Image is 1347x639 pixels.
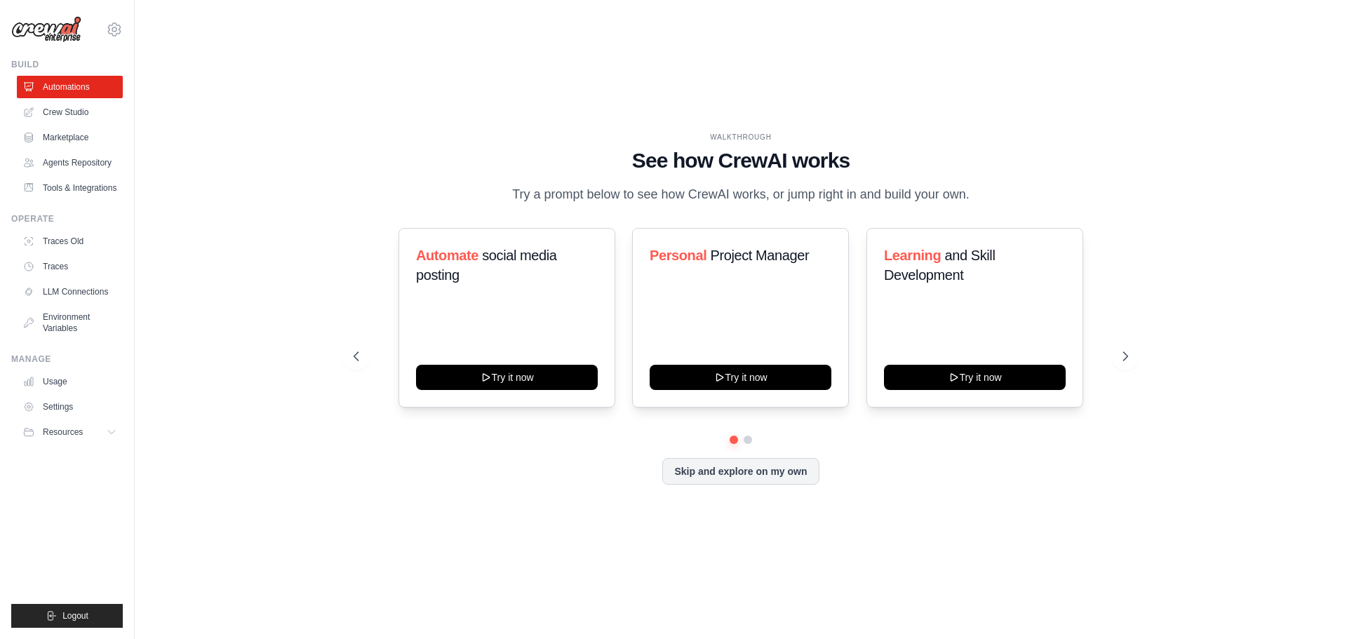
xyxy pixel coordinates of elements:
button: Try it now [650,365,831,390]
span: Learning [884,248,941,263]
span: Project Manager [711,248,810,263]
a: Environment Variables [17,306,123,339]
span: Logout [62,610,88,621]
a: Settings [17,396,123,418]
span: Personal [650,248,706,263]
a: Usage [17,370,123,393]
a: Crew Studio [17,101,123,123]
a: Traces Old [17,230,123,253]
div: WALKTHROUGH [354,132,1128,142]
span: Resources [43,426,83,438]
a: Marketplace [17,126,123,149]
a: Automations [17,76,123,98]
img: Logo [11,16,81,43]
span: and Skill Development [884,248,995,283]
a: LLM Connections [17,281,123,303]
h1: See how CrewAI works [354,148,1128,173]
span: Automate [416,248,478,263]
span: social media posting [416,248,557,283]
div: Manage [11,354,123,365]
button: Resources [17,421,123,443]
a: Tools & Integrations [17,177,123,199]
a: Traces [17,255,123,278]
button: Try it now [884,365,1066,390]
a: Agents Repository [17,152,123,174]
button: Try it now [416,365,598,390]
div: Build [11,59,123,70]
div: Operate [11,213,123,224]
button: Skip and explore on my own [662,458,819,485]
p: Try a prompt below to see how CrewAI works, or jump right in and build your own. [505,184,977,205]
button: Logout [11,604,123,628]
